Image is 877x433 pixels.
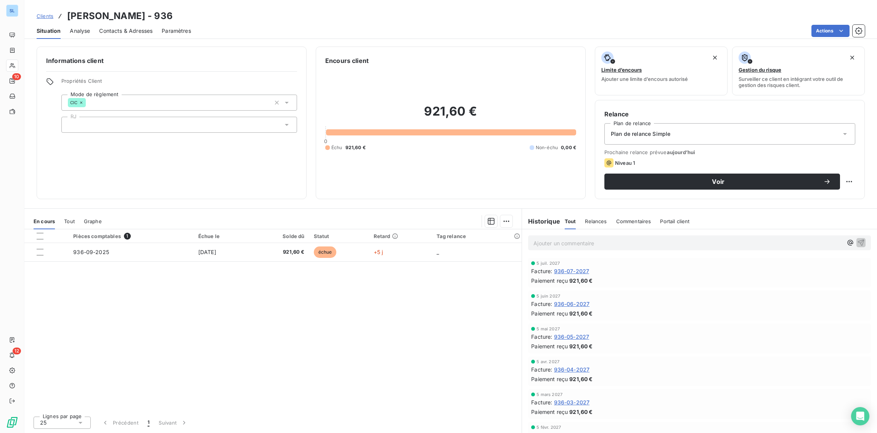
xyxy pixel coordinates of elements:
[595,47,728,95] button: Limite d’encoursAjouter une limite d’encours autorisé
[536,425,561,430] span: 5 févr. 2027
[97,415,143,431] button: Précédent
[536,327,560,331] span: 5 mai 2027
[569,375,593,383] span: 921,60 €
[255,248,304,256] span: 921,60 €
[611,130,670,138] span: Plan de relance Simple
[99,27,153,35] span: Contacts & Adresses
[143,415,154,431] button: 1
[148,419,149,427] span: 1
[73,233,189,240] div: Pièces comptables
[314,246,337,258] span: échue
[70,100,77,105] span: CIC
[37,12,53,20] a: Clients
[531,309,568,317] span: Paiement reçu
[531,300,552,308] span: Facture :
[531,277,568,285] span: Paiement reçu
[615,160,635,166] span: Niveau 1
[614,179,823,185] span: Voir
[660,218,689,224] span: Portail client
[12,73,21,80] span: 10
[554,365,590,373] span: 936-04-2027
[531,408,568,416] span: Paiement reçu
[531,342,568,350] span: Paiement reçu
[70,27,90,35] span: Analyse
[604,109,855,119] h6: Relance
[84,218,102,224] span: Graphe
[37,27,61,35] span: Situation
[37,13,53,19] span: Clients
[604,149,855,155] span: Prochaine relance prévue
[34,218,55,224] span: En cours
[531,375,568,383] span: Paiement reçu
[851,407,869,425] div: Open Intercom Messenger
[154,415,193,431] button: Suivant
[561,144,576,151] span: 0,00 €
[124,233,131,240] span: 1
[324,138,327,144] span: 0
[569,342,593,350] span: 921,60 €
[68,121,74,128] input: Ajouter une valeur
[531,398,552,406] span: Facture :
[569,309,593,317] span: 921,60 €
[531,333,552,341] span: Facture :
[554,300,590,308] span: 936-06-2027
[554,398,590,406] span: 936-03-2027
[255,233,304,239] div: Solde dû
[569,408,593,416] span: 921,60 €
[531,365,552,373] span: Facture :
[325,104,576,127] h2: 921,60 €
[585,218,607,224] span: Relances
[40,419,47,427] span: 25
[522,217,560,226] h6: Historique
[345,144,366,151] span: 921,60 €
[536,261,560,266] span: 5 juil. 2027
[325,56,369,65] h6: Encours client
[73,249,109,255] span: 936-09-2025
[374,233,427,239] div: Retard
[601,67,642,73] span: Limite d’encours
[314,233,365,239] div: Statut
[6,5,18,17] div: SL
[46,56,297,65] h6: Informations client
[739,67,781,73] span: Gestion du risque
[554,333,589,341] span: 936-05-2027
[732,47,865,95] button: Gestion du risqueSurveiller ce client en intégrant votre outil de gestion des risques client.
[536,359,559,364] span: 5 avr. 2027
[536,144,558,151] span: Non-échu
[331,144,342,151] span: Échu
[604,174,840,190] button: Voir
[61,78,297,89] span: Propriétés Client
[374,249,383,255] span: +5 j
[536,294,560,298] span: 5 juin 2027
[437,233,517,239] div: Tag relance
[13,348,21,354] span: 12
[6,416,18,428] img: Logo LeanPay
[531,267,552,275] span: Facture :
[739,76,858,88] span: Surveiller ce client en intégrant votre outil de gestion des risques client.
[86,99,92,106] input: Ajouter une valeur
[616,218,651,224] span: Commentaires
[569,277,593,285] span: 921,60 €
[64,218,75,224] span: Tout
[198,233,246,239] div: Échue le
[811,25,850,37] button: Actions
[536,392,562,397] span: 5 mars 2027
[565,218,576,224] span: Tout
[162,27,191,35] span: Paramètres
[554,267,589,275] span: 936-07-2027
[67,9,173,23] h3: [PERSON_NAME] - 936
[601,76,688,82] span: Ajouter une limite d’encours autorisé
[437,249,439,255] span: _
[198,249,216,255] span: [DATE]
[667,149,695,155] span: aujourd’hui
